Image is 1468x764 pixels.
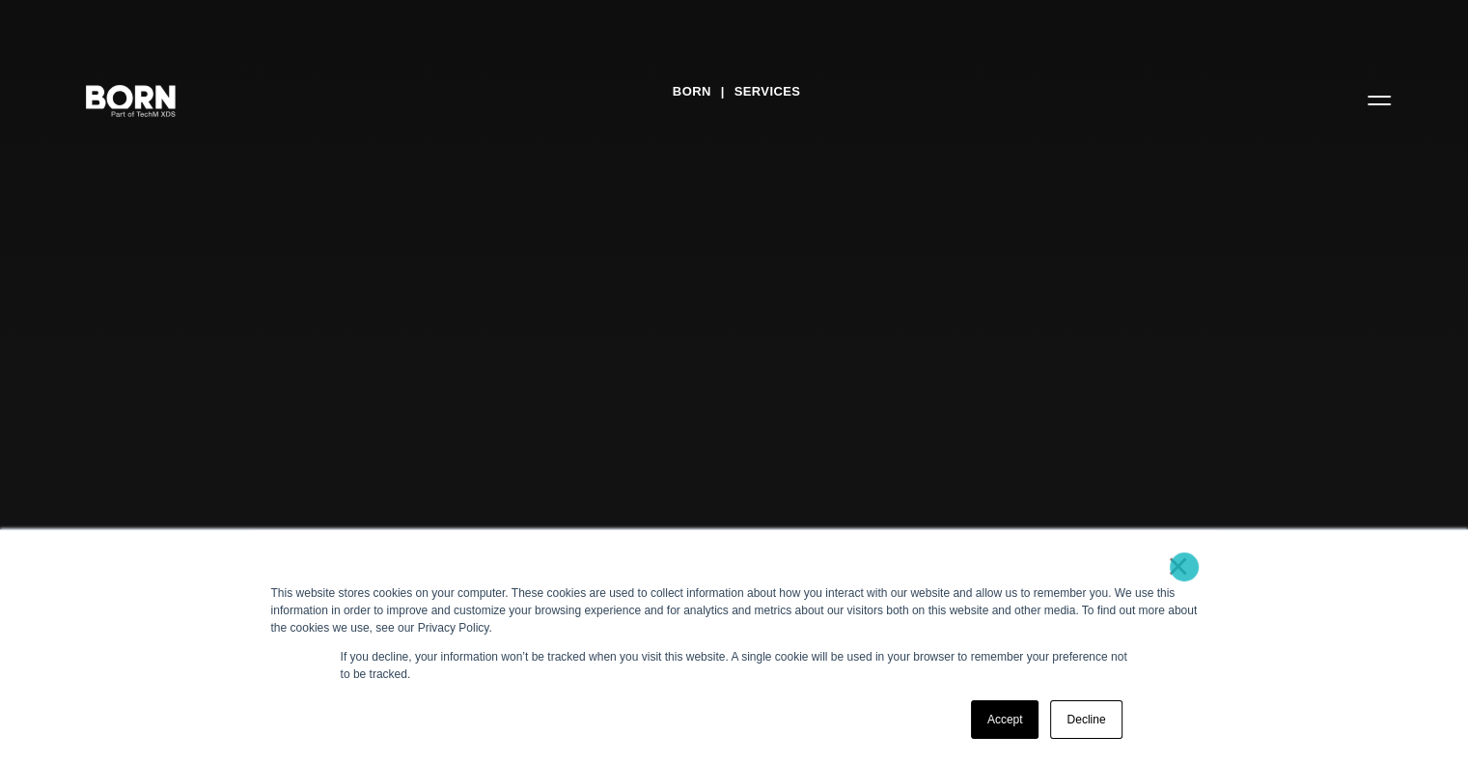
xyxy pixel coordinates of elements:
[271,584,1198,637] div: This website stores cookies on your computer. These cookies are used to collect information about...
[734,77,801,106] a: Services
[1050,700,1122,739] a: Decline
[341,648,1128,683] p: If you decline, your information won’t be tracked when you visit this website. A single cookie wi...
[971,700,1039,739] a: Accept
[1356,79,1402,120] button: Open
[1167,557,1190,575] a: ×
[673,77,711,106] a: BORN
